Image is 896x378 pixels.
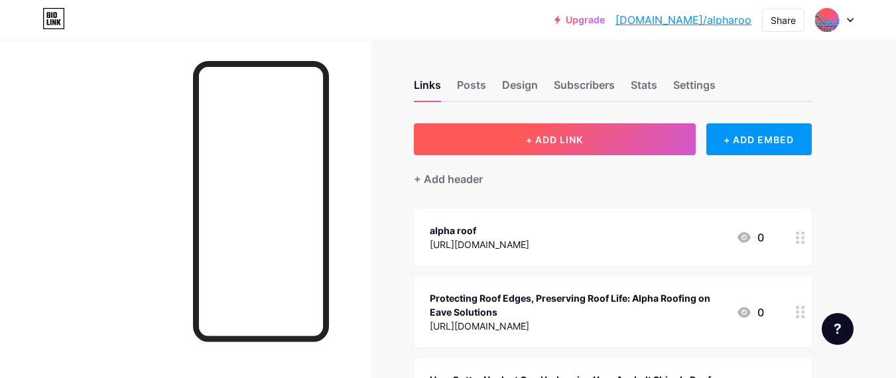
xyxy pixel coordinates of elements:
div: Share [771,13,796,27]
div: Design [502,77,538,101]
div: [URL][DOMAIN_NAME] [430,237,529,251]
div: alpha roof [430,223,529,237]
div: [URL][DOMAIN_NAME] [430,319,726,333]
a: Upgrade [554,15,605,25]
a: [DOMAIN_NAME]/alpharoo [615,12,751,28]
div: 0 [736,304,764,320]
div: Links [414,77,441,101]
button: + ADD LINK [414,123,696,155]
div: 0 [736,229,764,245]
div: Stats [631,77,657,101]
div: Settings [673,77,716,101]
img: Alpha Roofing LLC [814,7,840,32]
div: + ADD EMBED [706,123,812,155]
div: Subscribers [554,77,615,101]
div: Protecting Roof Edges, Preserving Roof Life: Alpha Roofing on Eave Solutions [430,291,726,319]
div: Posts [457,77,486,101]
div: + Add header [414,171,483,187]
span: + ADD LINK [526,134,583,145]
